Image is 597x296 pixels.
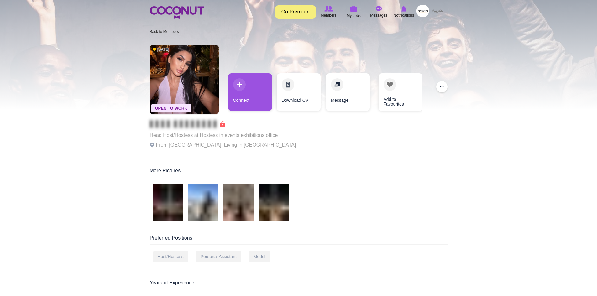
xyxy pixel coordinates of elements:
a: Download CV [277,73,321,111]
a: Messages Messages [366,5,391,19]
div: Model [249,251,270,262]
a: Go Premium [275,5,316,19]
div: 2 / 4 [277,73,321,114]
p: From [GEOGRAPHIC_DATA], Living in [GEOGRAPHIC_DATA] [150,141,296,149]
p: Head Host/Hostess at Hostess in events exhibitions office [150,131,296,140]
span: Members [321,12,336,18]
span: [DATE] [153,47,169,52]
img: Notifications [401,6,406,12]
a: Add to Favourites [379,73,422,111]
a: Connect [228,73,272,111]
a: Message [326,73,370,111]
img: Messages [376,6,382,12]
a: العربية [429,5,448,17]
img: Browse Members [324,6,333,12]
div: Personal Assistant [196,251,241,262]
div: 1 / 4 [228,73,272,114]
span: Messages [370,12,387,18]
a: Notifications Notifications [391,5,416,19]
div: More Pictures [150,167,448,177]
div: Years of Experience [150,279,448,289]
span: Open To Work [151,104,191,112]
div: 4 / 4 [374,73,418,114]
button: ... [436,81,448,92]
a: Back to Members [150,29,179,34]
div: Host/Hostess [153,251,188,262]
span: Notifications [394,12,414,18]
div: 3 / 4 [325,73,369,114]
img: Home [150,6,204,19]
a: My Jobs My Jobs [341,5,366,19]
span: Connect to Unlock the Profile [150,121,225,127]
span: My Jobs [347,13,361,19]
div: Preferred Positions [150,235,448,245]
a: Browse Members Members [316,5,341,19]
img: My Jobs [350,6,357,12]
